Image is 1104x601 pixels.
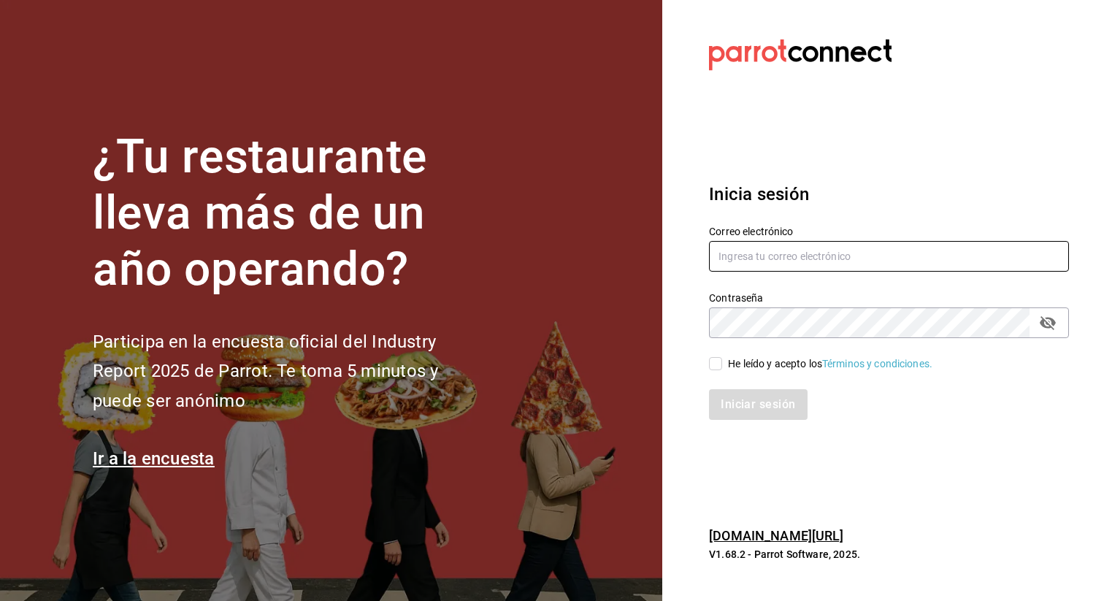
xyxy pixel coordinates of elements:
[709,241,1069,272] input: Ingresa tu correo electrónico
[709,181,1069,207] h3: Inicia sesión
[709,547,1069,562] p: V1.68.2 - Parrot Software, 2025.
[93,327,487,416] h2: Participa en la encuesta oficial del Industry Report 2025 de Parrot. Te toma 5 minutos y puede se...
[728,356,932,372] div: He leído y acepto los
[709,293,1069,303] label: Contraseña
[1035,310,1060,335] button: passwordField
[709,226,1069,237] label: Correo electrónico
[822,358,932,370] a: Términos y condiciones.
[709,528,843,543] a: [DOMAIN_NAME][URL]
[93,129,487,297] h1: ¿Tu restaurante lleva más de un año operando?
[93,448,215,469] a: Ir a la encuesta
